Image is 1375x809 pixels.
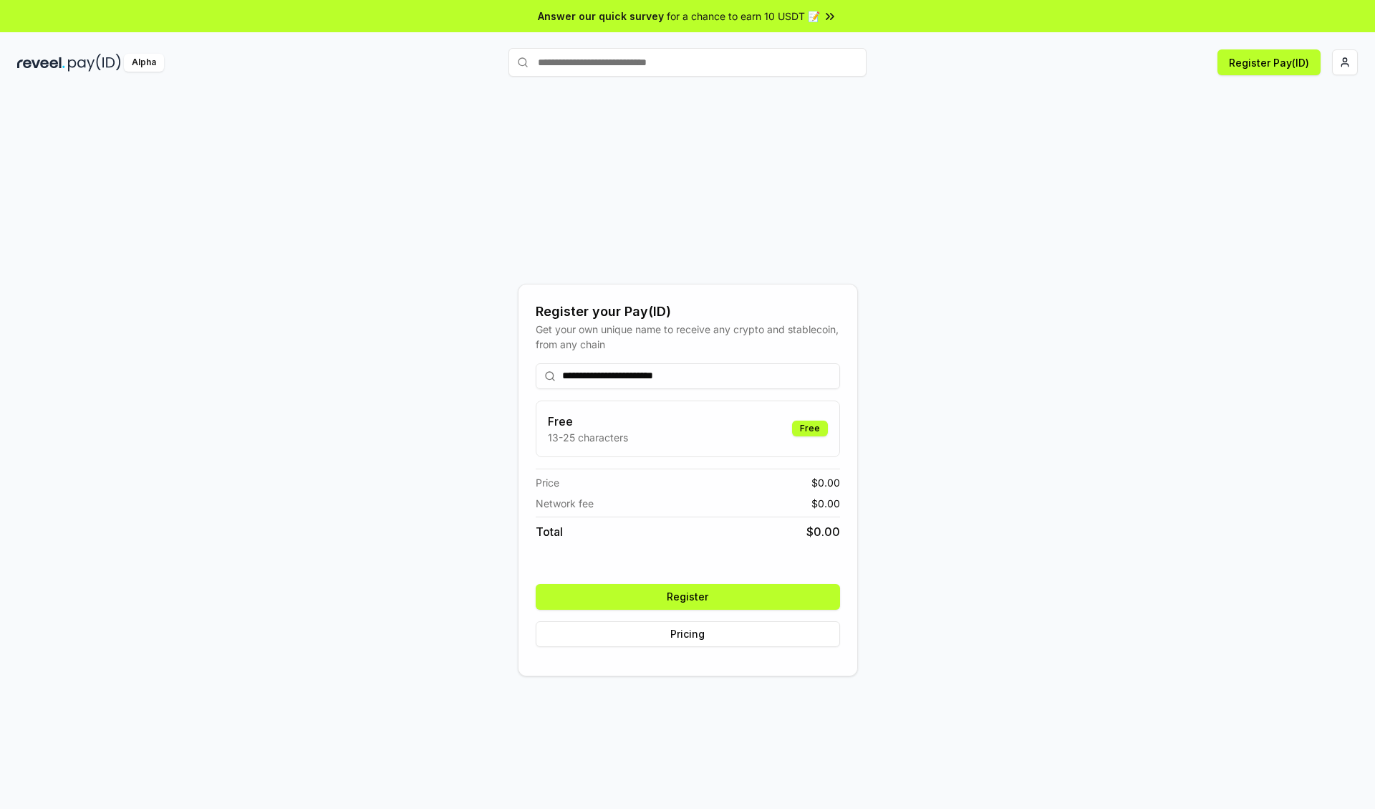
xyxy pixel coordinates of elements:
[68,54,121,72] img: pay_id
[17,54,65,72] img: reveel_dark
[536,475,559,490] span: Price
[548,430,628,445] p: 13-25 characters
[536,584,840,610] button: Register
[124,54,164,72] div: Alpha
[667,9,820,24] span: for a chance to earn 10 USDT 📝
[536,322,840,352] div: Get your own unique name to receive any crypto and stablecoin, from any chain
[536,621,840,647] button: Pricing
[538,9,664,24] span: Answer our quick survey
[1217,49,1321,75] button: Register Pay(ID)
[811,496,840,511] span: $ 0.00
[792,421,828,436] div: Free
[536,302,840,322] div: Register your Pay(ID)
[536,523,563,540] span: Total
[536,496,594,511] span: Network fee
[811,475,840,490] span: $ 0.00
[806,523,840,540] span: $ 0.00
[548,413,628,430] h3: Free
